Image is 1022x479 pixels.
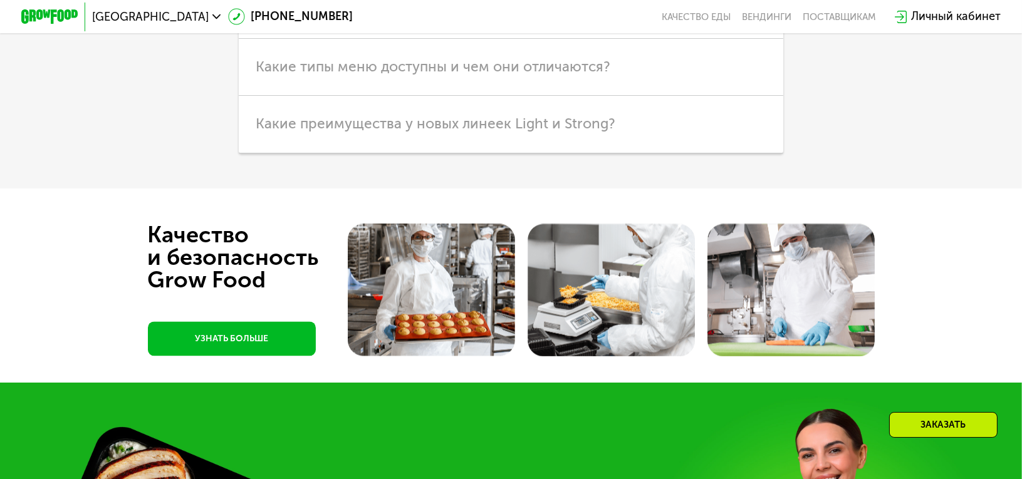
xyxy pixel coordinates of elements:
[803,11,877,23] div: поставщикам
[742,11,791,23] a: Вендинги
[911,8,1001,25] div: Личный кабинет
[256,115,615,132] span: Какие преимущества у новых линеек Light и Strong?
[228,8,353,25] a: [PHONE_NUMBER]
[92,11,209,23] span: [GEOGRAPHIC_DATA]
[256,58,610,75] span: Какие типы меню доступны и чем они отличаются?
[889,412,998,438] div: Заказать
[662,11,731,23] a: Качество еды
[148,321,316,356] a: УЗНАТЬ БОЛЬШЕ
[148,224,365,291] div: Качество и безопасность Grow Food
